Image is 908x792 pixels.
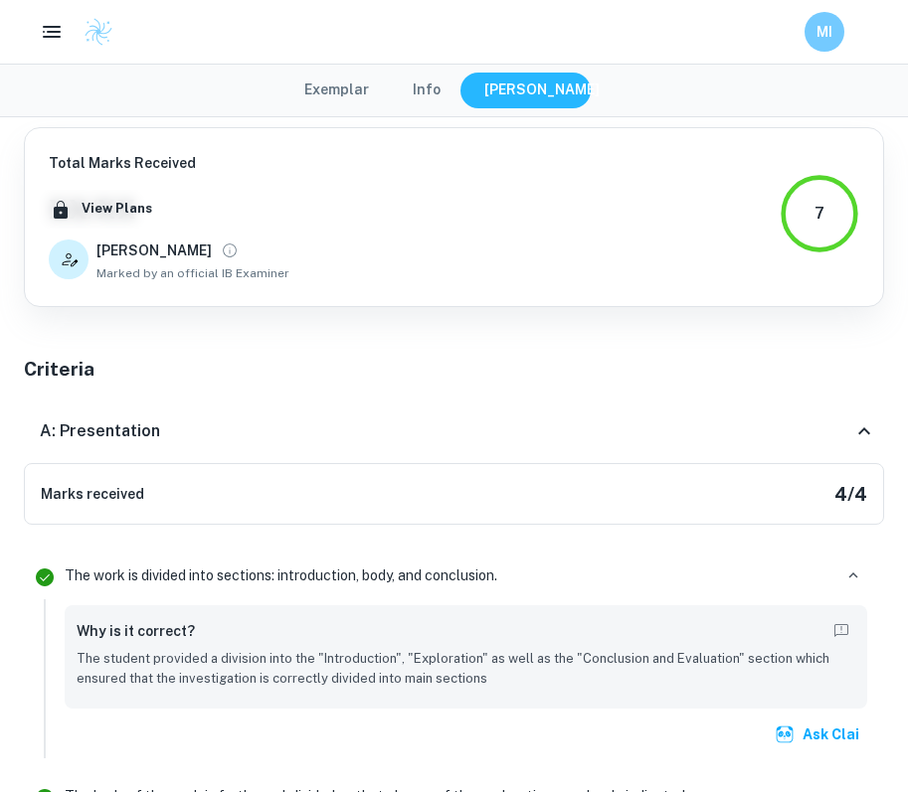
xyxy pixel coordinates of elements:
img: Clastify logo [84,17,113,47]
button: View Plans [77,194,157,224]
h6: Total Marks Received [49,152,289,174]
button: Ask Clai [771,716,867,752]
button: View full profile [216,237,244,264]
span: Marked by an official IB Examiner [96,264,289,282]
h6: Why is it correct? [77,620,195,642]
h6: [PERSON_NAME] [96,239,212,261]
a: Clastify logo [72,17,113,47]
p: The student provided a division into the "Introduction", "Exploration" as well as the "Conclusion... [77,649,855,690]
h5: Criteria [24,355,884,384]
button: Info [393,73,460,108]
div: A: Presentation [24,399,884,463]
h6: MI [814,21,836,43]
svg: Correct [33,565,57,589]
button: [PERSON_NAME] [464,73,620,108]
button: Exemplar [284,73,389,108]
button: MI [805,12,844,52]
h6: A: Presentation [40,419,160,443]
h6: Marks received [41,483,144,505]
h5: 4 / 4 [834,480,867,509]
div: 7 [815,202,824,226]
button: Report mistake/confusion [827,617,855,645]
img: clai.svg [775,724,795,744]
p: The work is divided into sections: introduction, body, and conclusion. [65,564,497,586]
